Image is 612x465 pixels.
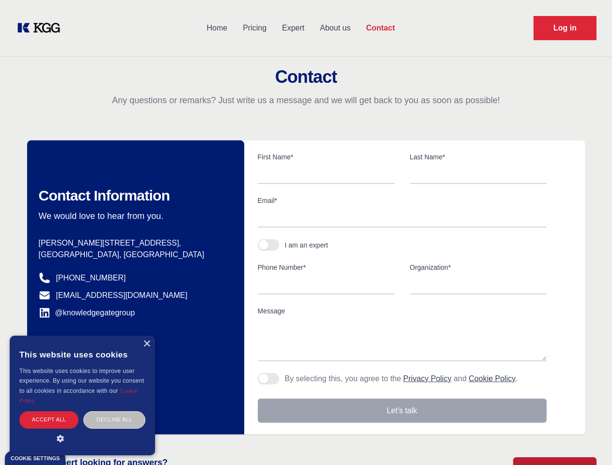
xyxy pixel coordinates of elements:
[83,411,145,428] div: Decline all
[235,15,274,41] a: Pricing
[56,272,126,284] a: [PHONE_NUMBER]
[19,368,144,394] span: This website uses cookies to improve user experience. By using our website you consent to all coo...
[258,306,547,316] label: Message
[274,15,312,41] a: Expert
[199,15,235,41] a: Home
[39,187,229,204] h2: Contact Information
[19,343,145,366] div: This website uses cookies
[564,418,612,465] iframe: Chat Widget
[258,152,394,162] label: First Name*
[39,307,135,319] a: @knowledgegategroup
[410,152,547,162] label: Last Name*
[410,263,547,272] label: Organization*
[285,240,329,250] div: I am an expert
[39,249,229,261] p: [GEOGRAPHIC_DATA], [GEOGRAPHIC_DATA]
[56,290,188,301] a: [EMAIL_ADDRESS][DOMAIN_NAME]
[16,20,68,36] a: KOL Knowledge Platform: Talk to Key External Experts (KEE)
[403,374,452,383] a: Privacy Policy
[534,16,596,40] a: Request Demo
[19,411,78,428] div: Accept all
[285,373,518,385] p: By selecting this, you agree to the and .
[143,341,150,348] div: Close
[11,456,60,461] div: Cookie settings
[12,94,600,106] p: Any questions or remarks? Just write us a message and we will get back to you as soon as possible!
[12,67,600,87] h2: Contact
[19,388,138,403] a: Cookie Policy
[469,374,516,383] a: Cookie Policy
[358,15,403,41] a: Contact
[312,15,358,41] a: About us
[258,196,547,205] label: Email*
[258,263,394,272] label: Phone Number*
[39,237,229,249] p: [PERSON_NAME][STREET_ADDRESS],
[258,399,547,423] button: Let's talk
[39,210,229,222] p: We would love to hear from you.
